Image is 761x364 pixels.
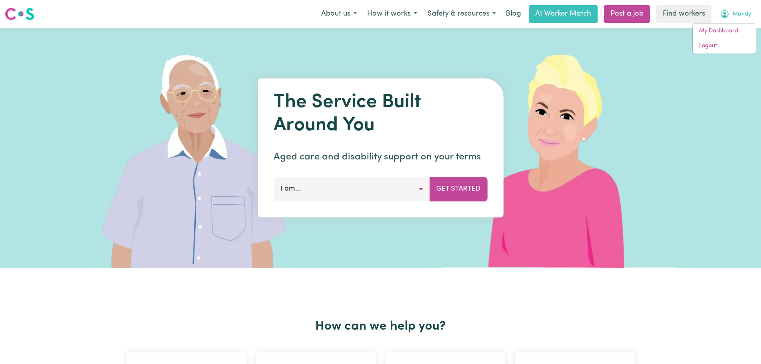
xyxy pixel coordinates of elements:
button: How it works [362,6,422,22]
button: I am... [274,177,430,201]
img: Careseekers logo [5,7,34,21]
a: Find workers [656,5,711,23]
h1: The Service Built Around You [274,91,487,137]
a: Careseekers logo [5,5,34,23]
h2: How can we help you? [122,319,640,334]
a: Logout [693,38,756,54]
button: Get Started [429,177,487,201]
button: Safety & resources [422,6,501,22]
a: Blog [501,5,526,23]
button: About us [316,6,362,22]
div: My Account [692,23,756,54]
p: Aged care and disability support on your terms [274,150,487,164]
a: My Dashboard [693,24,756,39]
a: Post a job [604,5,650,23]
span: Mandy [733,10,751,19]
a: AI Worker Match [529,5,598,23]
button: My Account [715,6,756,22]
